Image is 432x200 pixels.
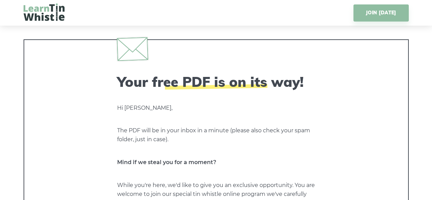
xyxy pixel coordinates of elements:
a: JOIN [DATE] [353,4,408,22]
p: Hi [PERSON_NAME], [117,104,315,112]
h2: Your free PDF is on its way! [117,74,315,90]
img: envelope.svg [116,37,148,61]
p: The PDF will be in your inbox in a minute (please also check your spam folder, just in case). [117,126,315,144]
strong: Mind if we steal you for a moment? [117,159,216,165]
img: LearnTinWhistle.com [24,3,65,21]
